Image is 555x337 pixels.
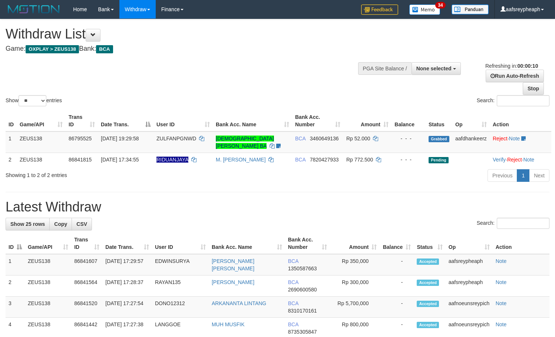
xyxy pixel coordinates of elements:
[6,233,25,254] th: ID: activate to sort column descending
[19,95,46,106] select: Showentries
[493,136,508,141] a: Reject
[429,157,449,163] span: Pending
[25,233,71,254] th: Game/API: activate to sort column ascending
[102,276,152,297] td: [DATE] 17:28:37
[380,254,414,276] td: -
[69,136,92,141] span: 86795525
[6,200,549,214] h1: Latest Withdraw
[216,136,274,149] a: [DEMOGRAPHIC_DATA][PERSON_NAME] BA
[529,169,549,182] a: Next
[486,70,544,82] a: Run Auto-Refresh
[288,321,298,327] span: BCA
[76,221,87,227] span: CSV
[98,110,153,131] th: Date Trans.: activate to sort column descending
[417,322,439,328] span: Accepted
[69,157,92,163] span: 86841815
[54,221,67,227] span: Copy
[417,258,439,265] span: Accepted
[330,254,380,276] td: Rp 350,000
[497,218,549,229] input: Search:
[330,276,380,297] td: Rp 300,000
[288,258,298,264] span: BCA
[490,153,551,166] td: · ·
[49,218,72,230] a: Copy
[485,63,538,69] span: Refreshing in:
[358,62,412,75] div: PGA Site Balance /
[412,62,461,75] button: None selected
[102,297,152,318] td: [DATE] 17:27:54
[295,157,305,163] span: BCA
[496,300,507,306] a: Note
[493,157,506,163] a: Verify
[507,157,522,163] a: Reject
[497,95,549,106] input: Search:
[212,258,254,271] a: [PERSON_NAME] [PERSON_NAME]
[6,254,25,276] td: 1
[346,157,373,163] span: Rp 772.500
[452,110,490,131] th: Op: activate to sort column ascending
[523,82,544,95] a: Stop
[212,279,254,285] a: [PERSON_NAME]
[152,254,209,276] td: EDWINSURYA
[6,297,25,318] td: 3
[285,233,330,254] th: Bank Acc. Number: activate to sort column ascending
[10,221,45,227] span: Show 25 rows
[295,136,305,141] span: BCA
[102,233,152,254] th: Date Trans.: activate to sort column ascending
[6,95,62,106] label: Show entries
[517,169,529,182] a: 1
[452,131,490,153] td: aafdhankeerz
[446,297,493,318] td: aafnoeunsreypich
[361,4,398,15] img: Feedback.jpg
[6,168,226,179] div: Showing 1 to 2 of 2 entries
[414,233,445,254] th: Status: activate to sort column ascending
[488,169,517,182] a: Previous
[6,45,363,53] h4: Game: Bank:
[392,110,426,131] th: Balance
[213,110,292,131] th: Bank Acc. Name: activate to sort column ascending
[96,45,113,53] span: BCA
[71,233,102,254] th: Trans ID: activate to sort column ascending
[346,136,370,141] span: Rp 52.000
[71,276,102,297] td: 86841564
[25,254,71,276] td: ZEUS138
[490,131,551,153] td: ·
[446,233,493,254] th: Op: activate to sort column ascending
[394,135,423,142] div: - - -
[101,157,139,163] span: [DATE] 17:34:55
[26,45,79,53] span: OXPLAY > ZEUS138
[343,110,392,131] th: Amount: activate to sort column ascending
[152,233,209,254] th: User ID: activate to sort column ascending
[330,297,380,318] td: Rp 5,700,000
[288,266,317,271] span: Copy 1350587663 to clipboard
[156,136,196,141] span: ZULFANPGNWD
[6,276,25,297] td: 2
[288,300,298,306] span: BCA
[17,131,66,153] td: ZEUS138
[6,4,62,15] img: MOTION_logo.png
[409,4,440,15] img: Button%20Memo.svg
[288,279,298,285] span: BCA
[417,301,439,307] span: Accepted
[477,95,549,106] label: Search:
[496,258,507,264] a: Note
[71,297,102,318] td: 86841520
[452,4,489,14] img: panduan.png
[496,279,507,285] a: Note
[152,297,209,318] td: DONO12312
[72,218,92,230] a: CSV
[330,233,380,254] th: Amount: activate to sort column ascending
[517,63,538,69] strong: 00:00:10
[435,2,445,9] span: 34
[212,321,245,327] a: MUH MUSFIK
[490,110,551,131] th: Action
[417,280,439,286] span: Accepted
[6,153,17,166] td: 2
[380,233,414,254] th: Balance: activate to sort column ascending
[426,110,452,131] th: Status
[6,131,17,153] td: 1
[101,136,139,141] span: [DATE] 19:29:58
[288,287,317,293] span: Copy 2690600580 to clipboard
[446,254,493,276] td: aafsreypheaph
[288,308,317,314] span: Copy 8310170161 to clipboard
